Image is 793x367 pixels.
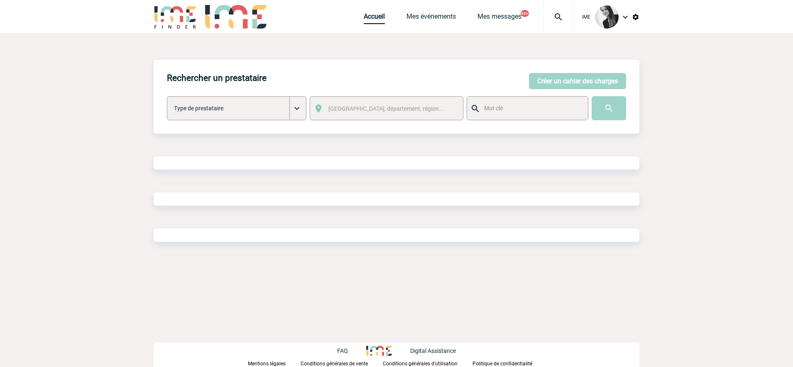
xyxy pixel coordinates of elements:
a: Mes messages [477,12,521,24]
img: IME-Finder [154,5,197,29]
img: http://www.idealmeetingsevents.fr/ [366,346,392,356]
a: Accueil [364,12,385,24]
a: Conditions générales de vente [301,359,383,367]
a: Politique de confidentialité [472,359,546,367]
input: Submit [592,96,626,120]
p: FAQ [337,348,348,354]
h4: Rechercher un prestataire [167,73,267,83]
p: Digital Assistance [410,348,456,354]
p: Conditions générales de vente [301,361,368,367]
a: FAQ [337,346,366,354]
button: 99+ [521,10,529,17]
a: Conditions générales d'utilisation [383,359,472,367]
input: Mot clé [482,103,580,114]
p: Politique de confidentialité [472,361,532,367]
img: 101050-0.jpg [595,5,619,29]
a: Mentions légales [248,359,301,367]
span: IME [582,14,590,20]
span: [GEOGRAPHIC_DATA], département, région... [328,105,444,112]
a: Mes événements [406,12,456,24]
p: Conditions générales d'utilisation [383,361,458,367]
p: Mentions légales [248,361,286,367]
